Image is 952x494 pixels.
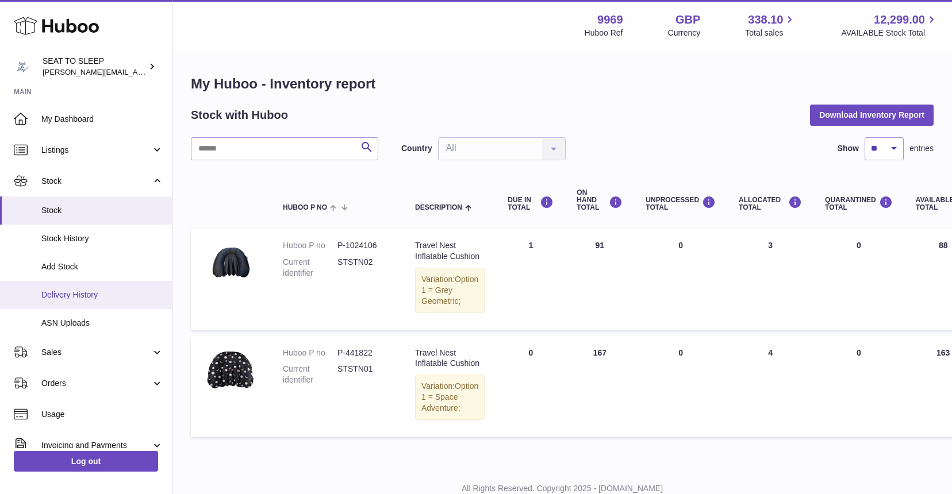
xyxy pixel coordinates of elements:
[646,196,716,211] div: UNPROCESSED Total
[182,483,943,494] p: All Rights Reserved. Copyright 2025 - [DOMAIN_NAME]
[838,143,859,154] label: Show
[202,240,260,285] img: product image
[415,375,485,420] div: Variation:
[41,318,163,329] span: ASN Uploads
[421,381,478,412] span: Option 1 = Space Adventure;
[585,28,623,38] div: Huboo Ref
[41,145,151,156] span: Listings
[745,28,796,38] span: Total sales
[597,12,623,28] strong: 9969
[283,204,327,211] span: Huboo P no
[577,189,623,212] div: ON HAND Total
[565,229,634,330] td: 91
[14,58,31,75] img: amy@seattosleep.co.uk
[337,257,392,279] dd: STSTN02
[415,204,462,211] span: Description
[727,336,813,437] td: 4
[283,348,337,358] dt: Huboo P no
[14,451,158,472] a: Log out
[41,290,163,300] span: Delivery History
[41,409,163,420] span: Usage
[841,12,938,38] a: 12,299.00 AVAILABLE Stock Total
[415,268,485,313] div: Variation:
[283,240,337,251] dt: Huboo P no
[41,233,163,244] span: Stock History
[909,143,934,154] span: entries
[810,105,934,125] button: Download Inventory Report
[857,348,861,357] span: 0
[496,336,565,437] td: 0
[41,176,151,187] span: Stock
[401,143,432,154] label: Country
[508,196,554,211] div: DUE IN TOTAL
[283,257,337,279] dt: Current identifier
[825,196,893,211] div: QUARANTINED Total
[283,364,337,385] dt: Current identifier
[727,229,813,330] td: 3
[43,56,146,78] div: SEAT TO SLEEP
[41,261,163,272] span: Add Stock
[739,196,802,211] div: ALLOCATED Total
[668,28,701,38] div: Currency
[634,229,727,330] td: 0
[415,240,485,262] div: Travel Nest Inflatable Cushion
[675,12,700,28] strong: GBP
[202,348,260,395] img: product image
[748,12,783,28] span: 338.10
[634,336,727,437] td: 0
[337,364,392,385] dd: STSTN01
[337,240,392,251] dd: P-1024106
[841,28,938,38] span: AVAILABLE Stock Total
[874,12,925,28] span: 12,299.00
[191,107,288,123] h2: Stock with Huboo
[41,440,151,451] span: Invoicing and Payments
[496,229,565,330] td: 1
[745,12,796,38] a: 338.10 Total sales
[565,336,634,437] td: 167
[857,241,861,250] span: 0
[41,205,163,216] span: Stock
[337,348,392,358] dd: P-441822
[191,75,934,93] h1: My Huboo - Inventory report
[415,348,485,369] div: Travel Nest Inflatable Cushion
[43,67,231,76] span: [PERSON_NAME][EMAIL_ADDRESS][DOMAIN_NAME]
[421,275,478,306] span: Option 1 = Grey Geometric;
[41,114,163,125] span: My Dashboard
[41,347,151,358] span: Sales
[41,378,151,389] span: Orders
